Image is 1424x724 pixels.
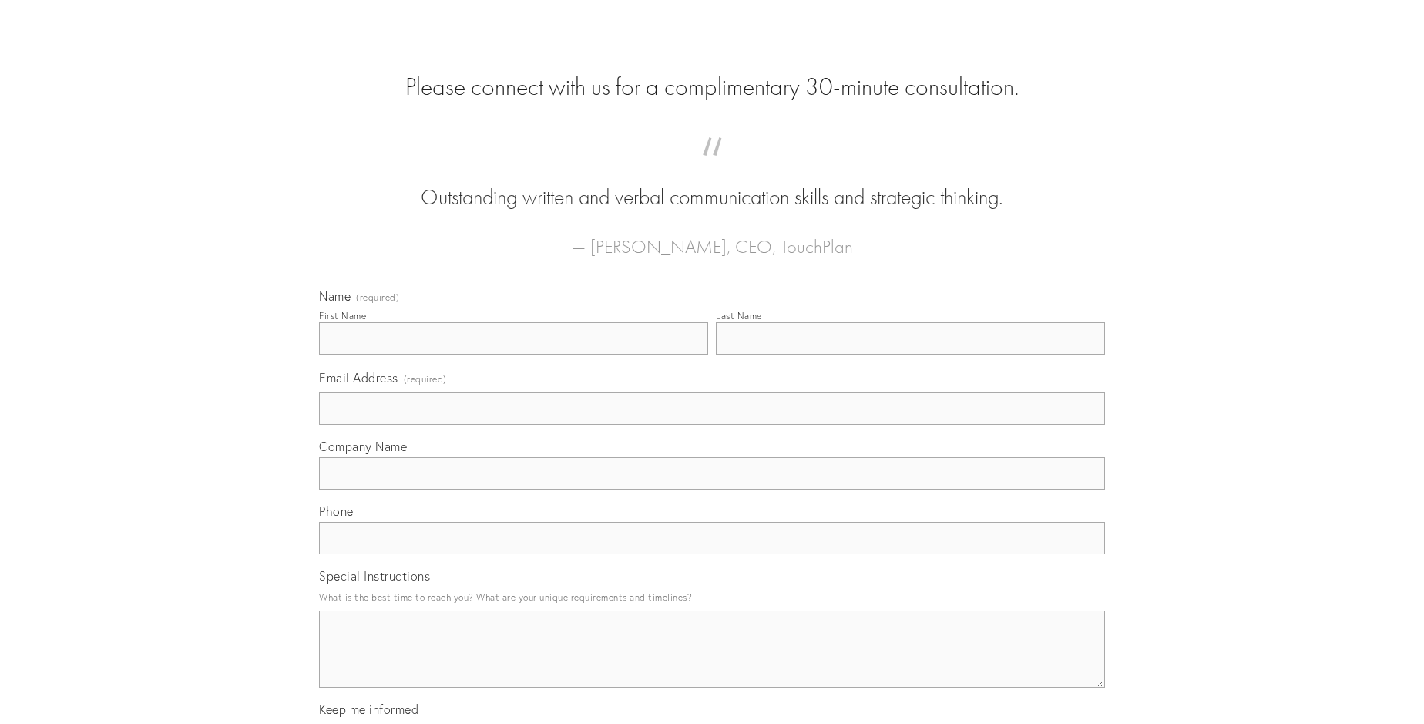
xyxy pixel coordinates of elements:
div: Last Name [716,310,762,322]
span: Special Instructions [319,568,430,584]
p: What is the best time to reach you? What are your unique requirements and timelines? [319,587,1105,608]
div: First Name [319,310,366,322]
span: (required) [356,293,399,302]
span: (required) [404,369,447,389]
span: Email Address [319,370,398,386]
blockquote: Outstanding written and verbal communication skills and strategic thinking. [344,153,1080,213]
h2: Please connect with us for a complimentary 30-minute consultation. [319,72,1105,102]
span: Keep me informed [319,702,418,717]
figcaption: — [PERSON_NAME], CEO, TouchPlan [344,213,1080,262]
span: “ [344,153,1080,183]
span: Phone [319,503,354,519]
span: Company Name [319,439,407,454]
span: Name [319,288,351,304]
